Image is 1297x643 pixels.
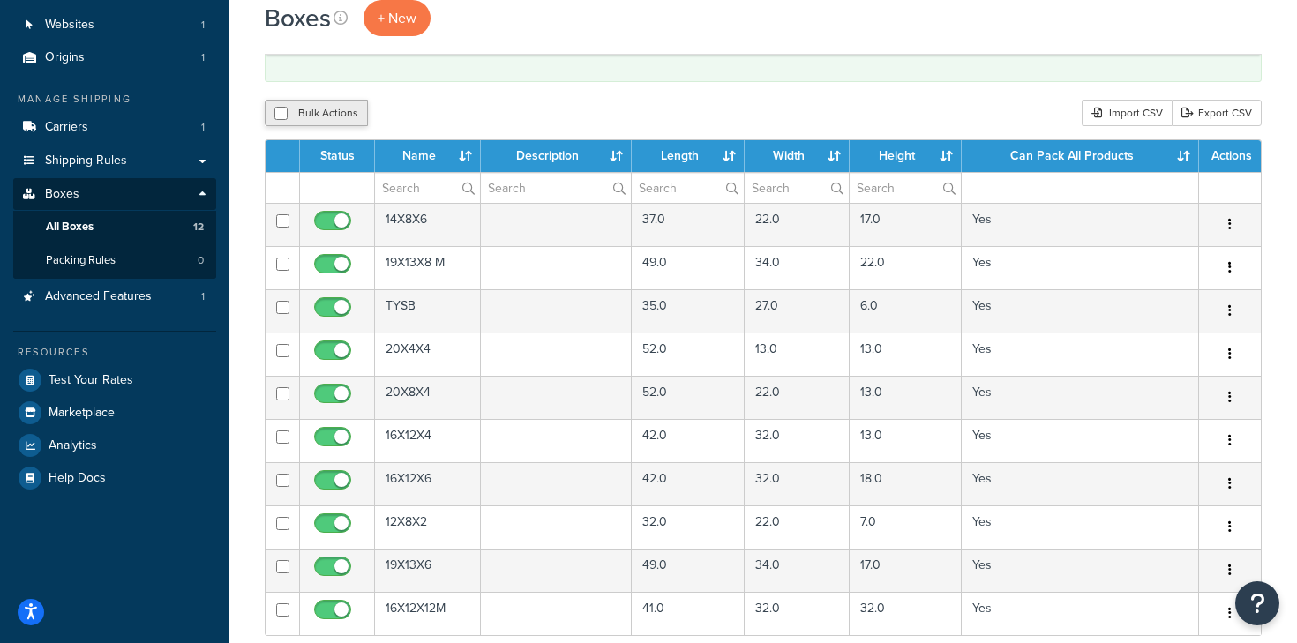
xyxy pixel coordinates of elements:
[850,173,961,203] input: Search
[375,246,481,289] td: 19X13X8 M
[745,173,849,203] input: Search
[745,505,850,549] td: 22.0
[13,462,216,494] a: Help Docs
[481,173,631,203] input: Search
[375,203,481,246] td: 14X8X6
[45,50,85,65] span: Origins
[745,462,850,505] td: 32.0
[632,592,746,635] td: 41.0
[632,505,746,549] td: 32.0
[201,120,205,135] span: 1
[46,253,116,268] span: Packing Rules
[45,289,152,304] span: Advanced Features
[13,280,216,313] li: Advanced Features
[13,345,216,360] div: Resources
[481,140,632,172] th: Description : activate to sort column ascending
[632,419,746,462] td: 42.0
[962,289,1199,333] td: Yes
[632,289,746,333] td: 35.0
[850,333,962,376] td: 13.0
[375,592,481,635] td: 16X12X12M
[13,430,216,461] a: Analytics
[13,178,216,279] li: Boxes
[632,333,746,376] td: 52.0
[13,244,216,277] a: Packing Rules 0
[13,178,216,211] a: Boxes
[1199,140,1261,172] th: Actions
[745,419,850,462] td: 32.0
[850,505,962,549] td: 7.0
[745,140,850,172] th: Width : activate to sort column ascending
[962,505,1199,549] td: Yes
[850,549,962,592] td: 17.0
[49,471,106,486] span: Help Docs
[13,9,216,41] li: Websites
[198,253,204,268] span: 0
[962,140,1199,172] th: Can Pack All Products : activate to sort column ascending
[632,376,746,419] td: 52.0
[850,592,962,635] td: 32.0
[962,549,1199,592] td: Yes
[745,203,850,246] td: 22.0
[850,140,962,172] th: Height : activate to sort column ascending
[375,376,481,419] td: 20X8X4
[375,140,481,172] th: Name : activate to sort column ascending
[49,406,115,421] span: Marketplace
[375,549,481,592] td: 19X13X6
[850,376,962,419] td: 13.0
[13,92,216,107] div: Manage Shipping
[13,211,216,243] li: All Boxes
[13,41,216,74] a: Origins 1
[850,419,962,462] td: 13.0
[13,244,216,277] li: Packing Rules
[962,246,1199,289] td: Yes
[850,462,962,505] td: 18.0
[300,140,375,172] th: Status
[13,211,216,243] a: All Boxes 12
[13,364,216,396] li: Test Your Rates
[375,173,480,203] input: Search
[45,18,94,33] span: Websites
[745,592,850,635] td: 32.0
[745,333,850,376] td: 13.0
[13,397,216,429] a: Marketplace
[745,289,850,333] td: 27.0
[201,50,205,65] span: 1
[632,203,746,246] td: 37.0
[1172,100,1262,126] a: Export CSV
[375,333,481,376] td: 20X4X4
[13,9,216,41] a: Websites 1
[201,289,205,304] span: 1
[45,187,79,202] span: Boxes
[49,373,133,388] span: Test Your Rates
[632,462,746,505] td: 42.0
[375,289,481,333] td: TYSB
[850,246,962,289] td: 22.0
[375,505,481,549] td: 12X8X2
[962,376,1199,419] td: Yes
[265,1,331,35] h1: Boxes
[632,173,745,203] input: Search
[378,8,416,28] span: + New
[375,419,481,462] td: 16X12X4
[962,592,1199,635] td: Yes
[745,549,850,592] td: 34.0
[193,220,204,235] span: 12
[962,462,1199,505] td: Yes
[46,220,94,235] span: All Boxes
[375,462,481,505] td: 16X12X6
[962,333,1199,376] td: Yes
[850,203,962,246] td: 17.0
[13,111,216,144] a: Carriers 1
[962,419,1199,462] td: Yes
[745,376,850,419] td: 22.0
[13,145,216,177] a: Shipping Rules
[745,246,850,289] td: 34.0
[632,140,746,172] th: Length : activate to sort column ascending
[632,549,746,592] td: 49.0
[13,41,216,74] li: Origins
